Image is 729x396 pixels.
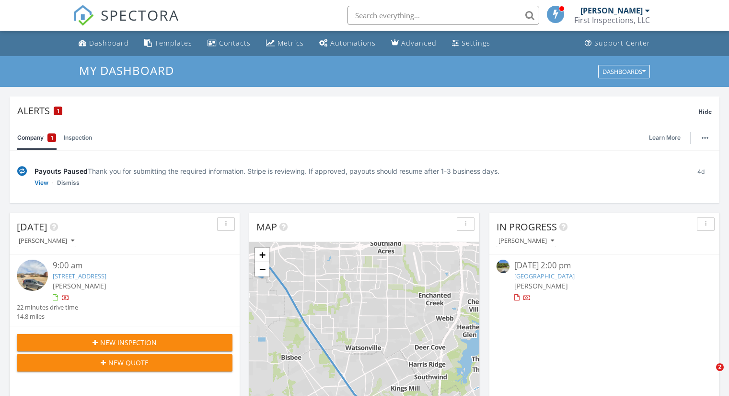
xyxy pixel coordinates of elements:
a: SPECTORA [73,13,179,33]
div: Dashboard [89,38,129,48]
span: SPECTORA [101,5,179,25]
div: Advanced [401,38,437,48]
iframe: Intercom live chat [696,363,719,386]
button: [PERSON_NAME] [497,235,556,248]
span: [DATE] [17,220,47,233]
span: New Quote [108,358,149,368]
a: Settings [448,35,494,52]
div: 9:00 am [53,260,215,272]
button: New Inspection [17,334,232,351]
div: Alerts [17,104,698,117]
button: [PERSON_NAME] [17,235,76,248]
span: In Progress [497,220,557,233]
div: Templates [155,38,192,48]
div: 22 minutes drive time [17,303,78,312]
a: Automations (Basic) [315,35,380,52]
a: Dashboard [75,35,133,52]
a: Learn More [649,133,686,143]
span: 1 [51,133,53,143]
a: Zoom out [255,262,269,276]
div: Automations [330,38,376,48]
div: [PERSON_NAME] [580,6,643,15]
a: 9:00 am [STREET_ADDRESS] [PERSON_NAME] 22 minutes drive time 14.8 miles [17,260,232,321]
img: The Best Home Inspection Software - Spectora [73,5,94,26]
a: Company [17,125,56,150]
span: Hide [698,108,712,116]
img: ellipsis-632cfdd7c38ec3a7d453.svg [702,137,708,139]
div: [DATE] 2:00 pm [514,260,694,272]
a: Metrics [262,35,308,52]
div: Dashboards [602,68,646,75]
div: 14.8 miles [17,312,78,321]
div: Settings [462,38,490,48]
a: Templates [140,35,196,52]
div: 4d [690,166,712,188]
div: Support Center [594,38,650,48]
img: streetview [17,260,48,291]
a: View [35,178,48,188]
a: Advanced [387,35,440,52]
div: Contacts [219,38,251,48]
span: Map [256,220,277,233]
div: Thank you for submitting the required information. Stripe is reviewing. If approved, payouts shou... [35,166,683,176]
input: Search everything... [347,6,539,25]
div: [PERSON_NAME] [498,238,554,244]
span: My Dashboard [79,62,174,78]
div: Metrics [278,38,304,48]
img: streetview [497,260,509,273]
a: [GEOGRAPHIC_DATA] [514,272,575,280]
a: Zoom in [255,248,269,262]
a: Contacts [204,35,255,52]
span: [PERSON_NAME] [514,281,568,290]
a: [STREET_ADDRESS] [53,272,106,280]
a: Inspection [64,125,92,150]
span: Payouts Paused [35,167,88,175]
a: Support Center [581,35,654,52]
span: 1 [57,108,59,114]
span: [PERSON_NAME] [53,281,106,290]
button: Dashboards [598,65,650,78]
span: 2 [716,363,724,371]
a: [DATE] 2:00 pm [GEOGRAPHIC_DATA] [PERSON_NAME] [497,260,712,302]
span: New Inspection [100,337,157,348]
a: Dismiss [57,178,80,188]
button: New Quote [17,354,232,372]
div: First Inspections, LLC [574,15,650,25]
div: [PERSON_NAME] [19,238,74,244]
img: under-review-2fe708636b114a7f4b8d.svg [17,166,27,176]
